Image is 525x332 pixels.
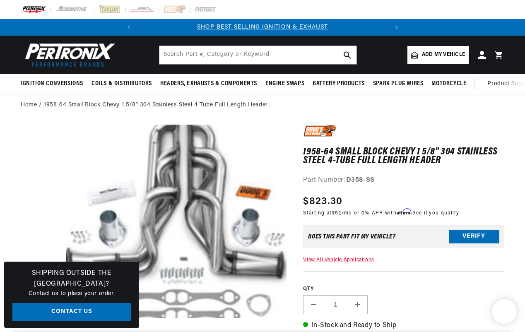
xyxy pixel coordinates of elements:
strong: D358-SS [346,177,375,183]
p: Contact us to place your order. [12,289,131,298]
button: Verify [449,230,499,243]
a: Add my vehicle [407,46,469,64]
summary: Coils & Distributors [87,74,156,94]
label: QTY [303,286,504,293]
summary: Motorcycle [427,74,470,94]
span: Motorcycle [431,79,466,88]
button: Translation missing: en.sections.announcements.previous_announcement [120,19,137,36]
a: Home [21,101,37,110]
summary: Battery Products [308,74,369,94]
div: Does This part fit My vehicle? [308,233,395,240]
span: Spark Plug Wires [373,79,424,88]
media-gallery: Gallery Viewer [21,125,287,322]
span: Ignition Conversions [21,79,83,88]
input: Search Part #, Category or Keyword [159,46,356,64]
span: Battery Products [313,79,365,88]
div: Part Number: [303,175,504,186]
div: 1 of 2 [137,23,388,32]
a: Contact Us [12,303,131,322]
summary: Headers, Exhausts & Components [156,74,261,94]
nav: breadcrumbs [21,101,504,110]
span: Engine Swaps [265,79,304,88]
summary: Spark Plug Wires [369,74,428,94]
p: Starting at /mo or 0% APR with . [303,209,459,217]
span: Add my vehicle [422,51,465,59]
a: SHOP BEST SELLING IGNITION & EXHAUST [197,24,328,30]
summary: Ignition Conversions [21,74,87,94]
span: Affirm [397,209,411,215]
a: View All Vehicle Applications [303,257,374,262]
summary: Engine Swaps [261,74,308,94]
a: See if you qualify - Learn more about Affirm Financing (opens in modal) [412,211,459,216]
p: In-Stock and Ready to Ship [303,320,504,331]
img: Pertronix [21,41,116,69]
span: Headers, Exhausts & Components [160,79,257,88]
span: $52 [332,211,342,216]
span: $823.30 [303,194,342,209]
button: Translation missing: en.sections.announcements.next_announcement [388,19,405,36]
h3: Shipping Outside the [GEOGRAPHIC_DATA]? [12,268,131,289]
div: Announcement [137,23,388,32]
h1: 1958-64 Small Block Chevy 1 5/8" 304 Stainless Steel 4-Tube Full Length Header [303,148,504,165]
a: 1958-64 Small Block Chevy 1 5/8" 304 Stainless Steel 4-Tube Full Length Header [44,101,268,110]
span: Coils & Distributors [92,79,152,88]
button: search button [338,46,356,64]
